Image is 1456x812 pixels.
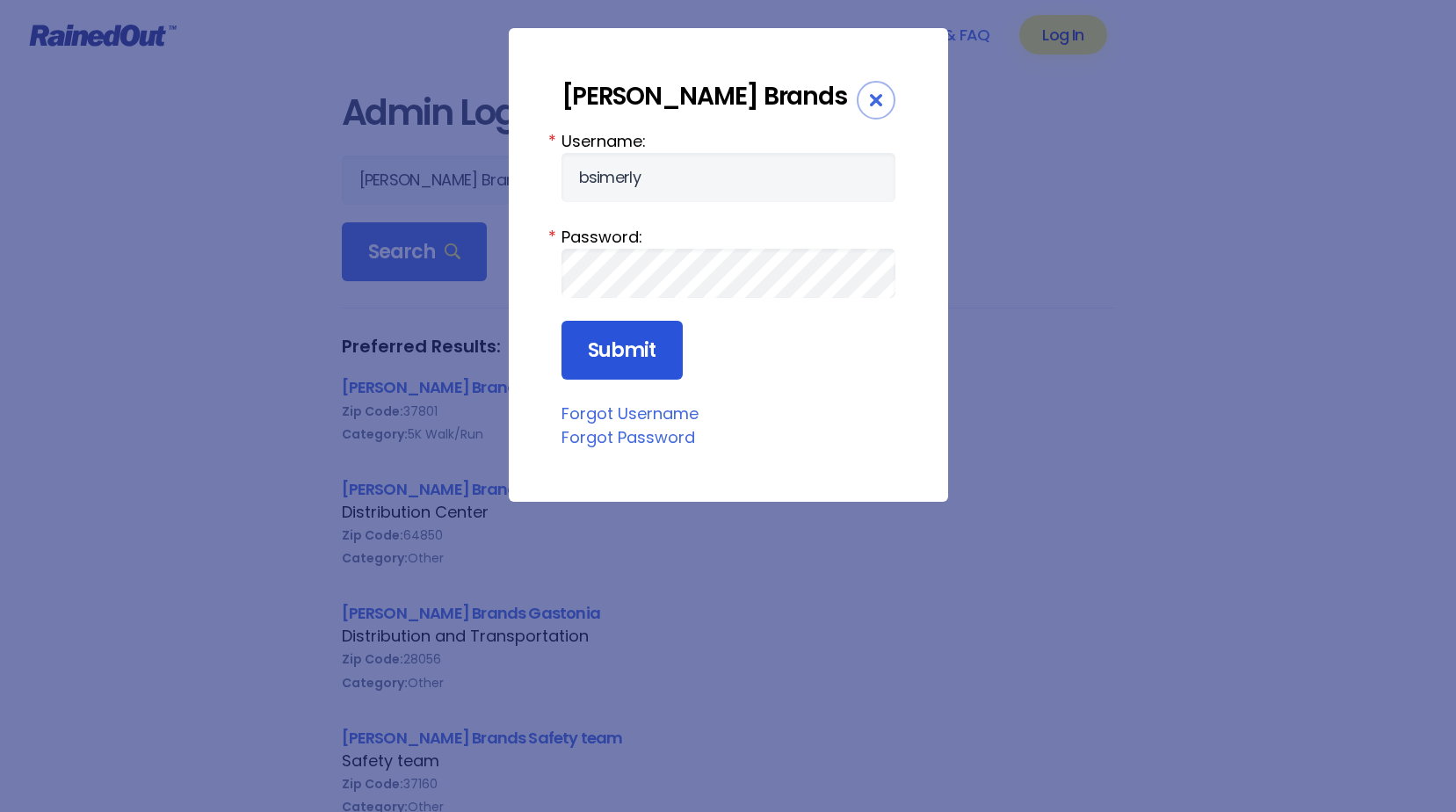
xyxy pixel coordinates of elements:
[561,426,695,448] a: Forgot Password
[561,402,699,424] a: Forgot Username
[561,81,857,112] div: [PERSON_NAME] Brands
[561,321,683,381] input: Submit
[857,81,895,120] div: Close
[561,129,895,153] label: Username:
[561,225,895,249] label: Password:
